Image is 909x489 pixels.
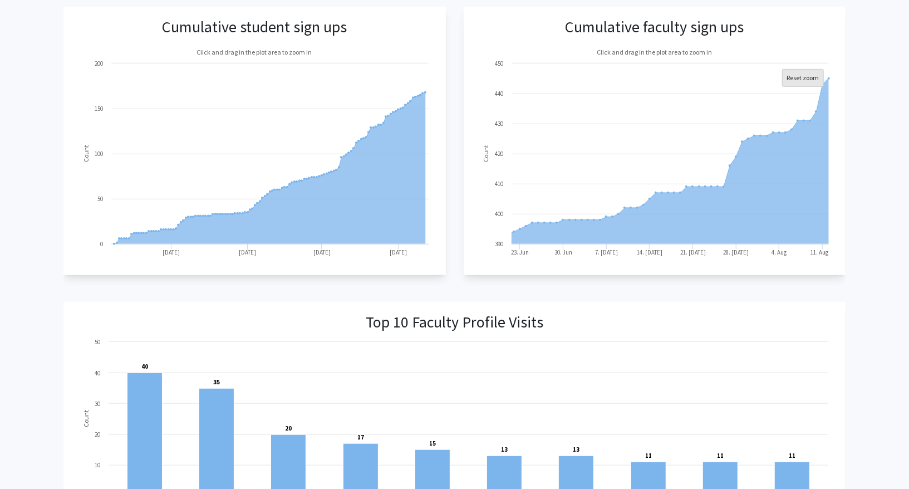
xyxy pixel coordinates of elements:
h3: Cumulative faculty sign ups [565,18,744,37]
text: [DATE] [313,248,331,256]
text: Count [481,145,490,163]
text: 35 [213,378,220,386]
text: Count [82,410,90,427]
text: 30. Jun [554,248,572,256]
text: 14. [DATE] [637,248,662,256]
text: 50 [95,338,100,346]
text: 40 [141,363,148,370]
text: 11 [789,452,795,459]
text: 20 [95,431,100,438]
h3: Top 10 Faculty Profile Visits [366,313,543,332]
text: [DATE] [239,248,257,256]
text: 11. Aug [810,248,828,256]
text: 400 [495,210,503,218]
text: 21. [DATE] [680,248,705,256]
text: 200 [95,60,103,67]
iframe: Chat [8,439,47,481]
text: 420 [495,150,503,158]
text: 11 [645,452,652,459]
text: 7. [DATE] [595,248,618,256]
text: 10 [95,461,100,469]
text: 28. [DATE] [723,248,749,256]
text: 13 [573,446,579,453]
text: 50 [97,195,103,203]
text: 440 [495,90,503,97]
h3: Cumulative student sign ups [162,18,347,37]
text: 100 [95,150,103,158]
text: 430 [495,120,503,128]
text: 13 [501,446,508,453]
text: 450 [495,60,503,67]
text: 17 [357,433,364,441]
text: 0 [100,240,103,248]
text: Click and drag in the plot area to zoom in [597,48,712,56]
text: 390 [495,240,503,248]
text: Reset zoom [787,74,819,82]
text: 150 [95,105,103,113]
text: 410 [495,180,503,188]
text: [DATE] [163,248,180,256]
text: 20 [285,424,292,432]
text: 40 [95,369,100,377]
text: [DATE] [390,248,407,256]
text: 30 [95,400,100,408]
text: 15 [429,439,436,447]
text: Click and drag in the plot area to zoom in [197,48,312,56]
text: Count [82,145,90,163]
text: 23. Jun [511,248,529,256]
text: 11 [717,452,724,459]
text: 4. Aug [772,248,787,256]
